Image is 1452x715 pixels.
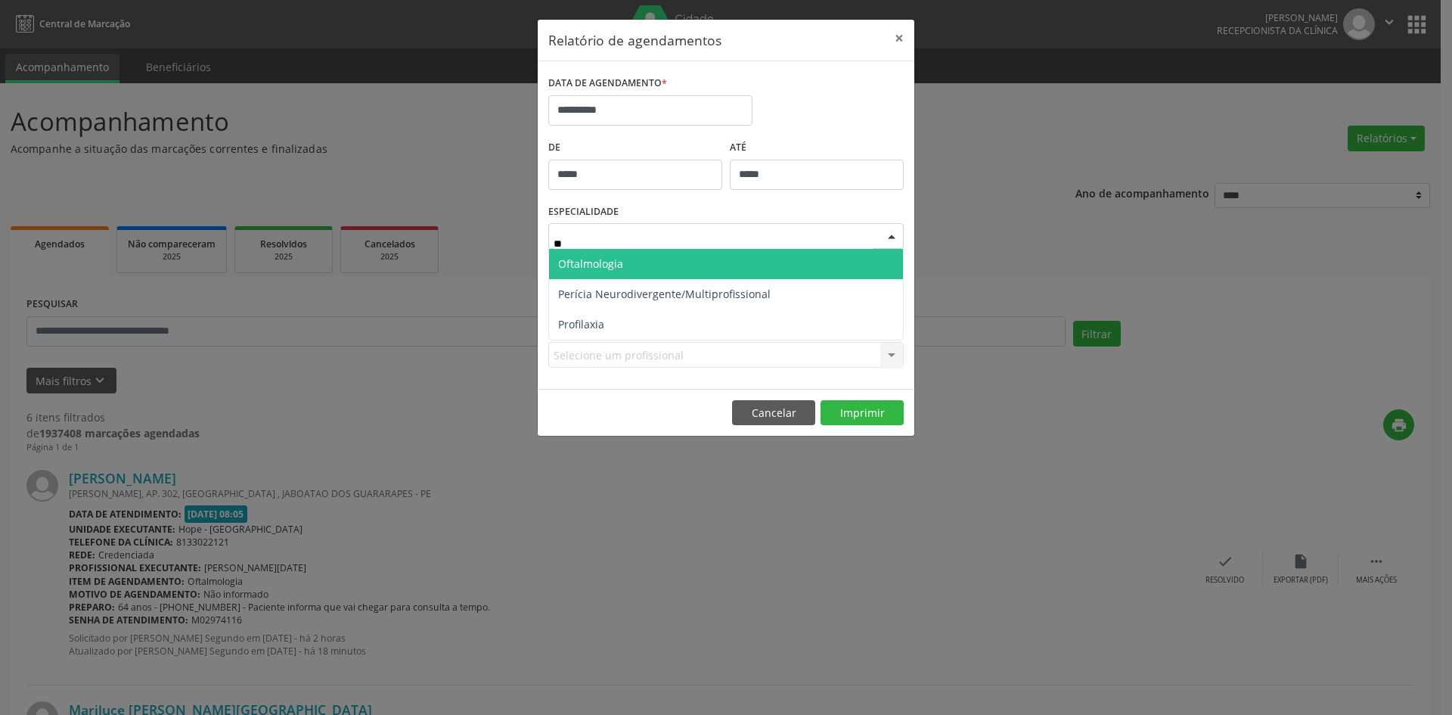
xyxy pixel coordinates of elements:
[732,400,815,426] button: Cancelar
[730,136,904,160] label: ATÉ
[558,317,604,331] span: Profilaxia
[558,256,623,271] span: Oftalmologia
[821,400,904,426] button: Imprimir
[548,201,619,224] label: ESPECIALIDADE
[884,20,914,57] button: Close
[548,136,722,160] label: De
[548,72,667,95] label: DATA DE AGENDAMENTO
[548,30,721,50] h5: Relatório de agendamentos
[558,287,771,301] span: Perícia Neurodivergente/Multiprofissional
